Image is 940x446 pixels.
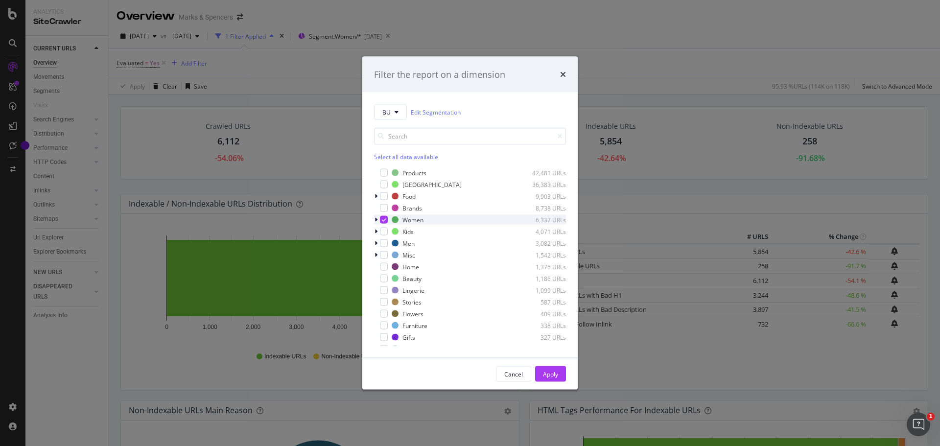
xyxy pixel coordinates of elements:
div: 4,071 URLs [518,227,566,235]
div: 36,383 URLs [518,180,566,188]
div: Home [402,262,419,271]
div: 1,542 URLs [518,251,566,259]
div: 6,337 URLs [518,215,566,224]
div: 338 URLs [518,321,566,329]
div: 409 URLs [518,309,566,318]
div: Kids [402,227,414,235]
button: Apply [535,366,566,382]
span: BU [382,108,391,116]
div: 3,082 URLs [518,239,566,247]
div: Products [402,168,426,177]
div: 305 URLs [518,345,566,353]
div: 587 URLs [518,298,566,306]
iframe: Intercom live chat [907,413,930,436]
div: Apply [543,370,558,378]
div: 9,903 URLs [518,192,566,200]
button: BU [374,104,407,120]
div: Furniture [402,321,427,329]
div: Filter the report on a dimension [374,68,505,81]
div: Misc [402,251,415,259]
div: Women [402,215,423,224]
div: Cancel [504,370,523,378]
div: Flowers [402,309,423,318]
div: Stories [402,298,422,306]
div: Food [402,192,416,200]
div: Brands [402,204,422,212]
div: modal [362,56,578,390]
a: Edit Segmentation [411,107,461,117]
div: [GEOGRAPHIC_DATA] [402,180,462,188]
div: Select all data available [374,153,566,161]
div: 1,186 URLs [518,274,566,282]
div: times [560,68,566,81]
div: Lingerie [402,286,424,294]
span: 1 [927,413,935,421]
div: 42,481 URLs [518,168,566,177]
button: Cancel [496,366,531,382]
div: Beauty [402,274,422,282]
div: Men [402,239,415,247]
div: Gifts [402,333,415,341]
div: XBU [402,345,414,353]
div: 1,375 URLs [518,262,566,271]
div: 327 URLs [518,333,566,341]
div: 1,099 URLs [518,286,566,294]
div: 8,738 URLs [518,204,566,212]
input: Search [374,128,566,145]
